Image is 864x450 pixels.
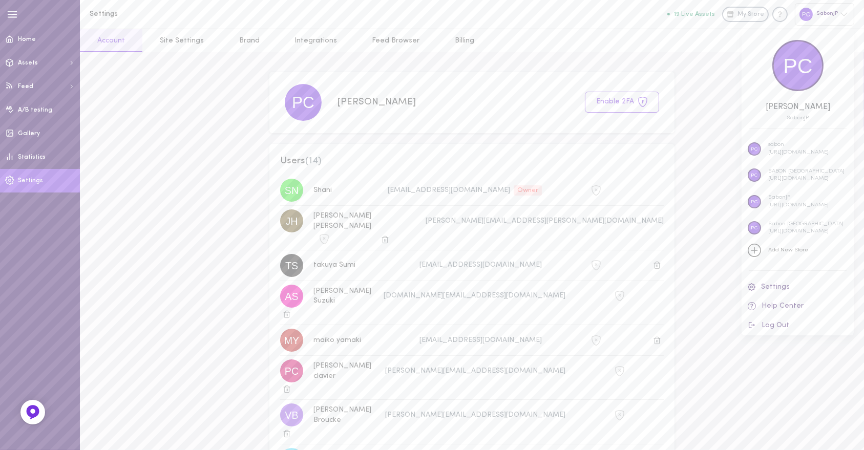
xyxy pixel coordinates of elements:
[768,228,844,235] p: [URL][DOMAIN_NAME]
[768,175,845,183] p: [URL][DOMAIN_NAME]
[742,238,854,263] a: Add New Store
[768,202,829,209] p: [URL][DOMAIN_NAME]
[768,221,844,228] p: Sabon [GEOGRAPHIC_DATA]
[742,115,854,121] div: 20894
[742,103,854,112] div: [PERSON_NAME]
[768,247,808,254] div: Add New Store
[742,278,854,297] a: Settings
[768,194,829,202] p: SabonJP
[25,404,40,420] img: Feedback Button
[768,149,829,157] p: [URL][DOMAIN_NAME]
[768,168,845,176] p: SABON [GEOGRAPHIC_DATA]
[742,297,854,316] a: Help Center
[768,141,829,149] p: sabon
[742,316,854,335] button: Log Out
